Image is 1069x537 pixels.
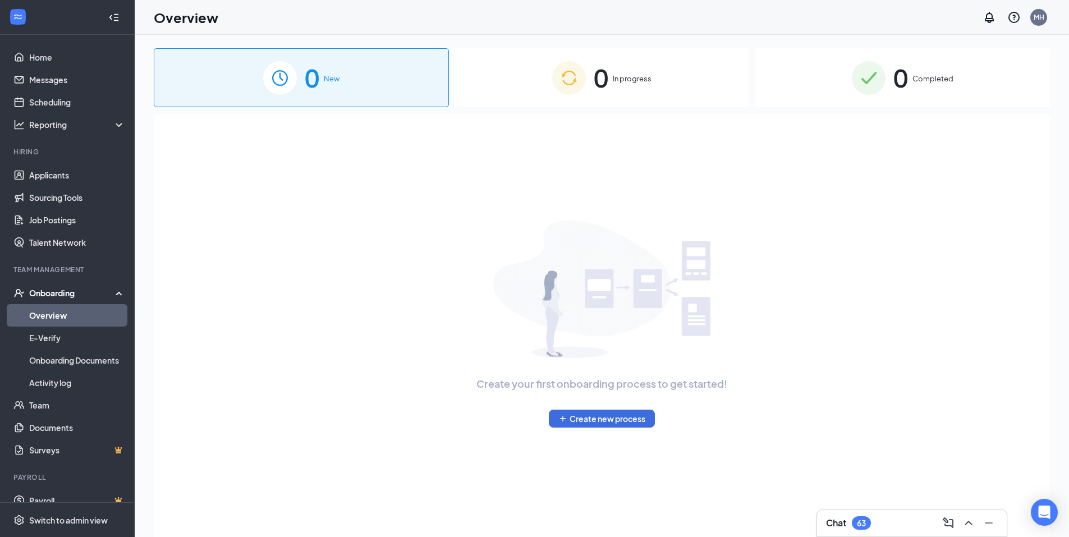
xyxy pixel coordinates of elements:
[13,515,25,526] svg: Settings
[980,514,998,532] button: Minimize
[960,514,978,532] button: ChevronUp
[305,58,319,97] span: 0
[29,349,125,371] a: Onboarding Documents
[29,164,125,186] a: Applicants
[324,73,339,84] span: New
[29,416,125,439] a: Documents
[558,414,567,423] svg: Plus
[594,58,608,97] span: 0
[29,304,125,327] a: Overview
[942,516,955,530] svg: ComposeMessage
[962,516,975,530] svg: ChevronUp
[912,73,953,84] span: Completed
[13,287,25,299] svg: UserCheck
[29,394,125,416] a: Team
[29,489,125,512] a: PayrollCrown
[29,209,125,231] a: Job Postings
[549,410,655,428] button: PlusCreate new process
[826,517,846,529] h3: Chat
[1007,11,1021,24] svg: QuestionInfo
[1031,499,1058,526] div: Open Intercom Messenger
[29,186,125,209] a: Sourcing Tools
[29,91,125,113] a: Scheduling
[13,265,123,274] div: Team Management
[12,11,24,22] svg: WorkstreamLogo
[108,12,120,23] svg: Collapse
[29,68,125,91] a: Messages
[154,8,218,27] h1: Overview
[476,376,727,392] span: Create your first onboarding process to get started!
[1034,12,1044,22] div: MH
[13,472,123,482] div: Payroll
[29,439,125,461] a: SurveysCrown
[29,515,108,526] div: Switch to admin view
[13,119,25,130] svg: Analysis
[983,11,996,24] svg: Notifications
[893,58,908,97] span: 0
[29,287,116,299] div: Onboarding
[613,73,652,84] span: In progress
[13,147,123,157] div: Hiring
[29,327,125,349] a: E-Verify
[29,119,126,130] div: Reporting
[982,516,995,530] svg: Minimize
[939,514,957,532] button: ComposeMessage
[29,231,125,254] a: Talent Network
[29,46,125,68] a: Home
[29,371,125,394] a: Activity log
[857,518,866,528] div: 63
